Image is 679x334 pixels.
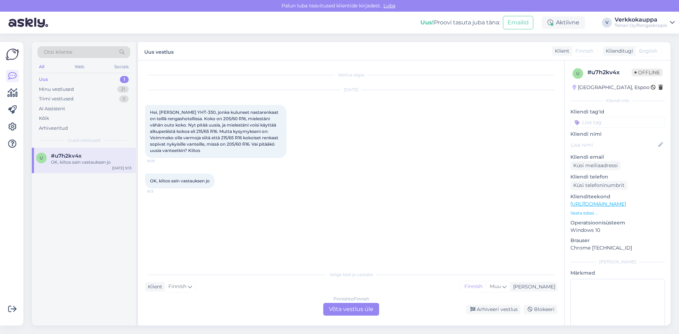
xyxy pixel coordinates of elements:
div: Küsi meiliaadressi [570,161,621,170]
p: Vaata edasi ... [570,210,665,216]
span: 9:13 [147,189,174,194]
p: Windows 10 [570,227,665,234]
p: Klienditeekond [570,193,665,200]
div: 1 [120,76,129,83]
div: Finnish [461,281,486,292]
div: [GEOGRAPHIC_DATA], Espoo [573,84,650,91]
div: Blokeeri [523,305,557,314]
div: 21 [117,86,129,93]
p: Kliendi email [570,153,665,161]
span: #u7h2kv4x [51,153,82,159]
div: Uus [39,76,48,83]
div: Aktiivne [542,16,585,29]
div: 5 [119,95,129,102]
div: [PERSON_NAME] [510,283,555,291]
div: V [602,18,612,28]
div: Klient [145,283,162,291]
div: Arhiveeri vestlus [466,305,521,314]
span: Finnish [168,283,186,291]
button: Emailid [503,16,533,29]
span: Offline [632,69,663,76]
label: Uus vestlus [144,46,174,56]
img: Askly Logo [6,48,19,61]
div: Finnish to Finnish [333,296,369,302]
p: Chrome [TECHNICAL_ID] [570,244,665,252]
div: Kõik [39,115,49,122]
p: Kliendi nimi [570,130,665,138]
div: Vestlus algas [145,72,557,78]
p: Kliendi telefon [570,173,665,181]
span: Luba [381,2,397,9]
a: VerkkokauppaTeinari Oy/Rengaskirppis [615,17,675,28]
div: Kliendi info [570,98,665,104]
div: Võta vestlus üle [323,303,379,316]
p: Operatsioonisüsteem [570,219,665,227]
b: Uus! [420,19,434,26]
div: Klient [552,47,569,55]
div: Klienditugi [603,47,633,55]
span: Finnish [575,47,593,55]
span: OK, kiitos sain vastauksen jo [150,178,210,183]
div: AI Assistent [39,105,65,112]
p: Brauser [570,237,665,244]
span: Muu [490,283,501,289]
div: Proovi tasuta juba täna: [420,18,500,27]
span: u [40,155,43,160]
span: Hei, [PERSON_NAME] YHT-330, jonka kuluneet nastarenkaat on teillä rengashotellissa. Koko on 205/6... [150,110,279,153]
div: Verkkokauppa [615,17,667,23]
div: Küsi telefoninumbrit [570,181,627,190]
div: Minu vestlused [39,86,74,93]
p: Kliendi tag'id [570,108,665,116]
div: Socials [113,62,130,71]
span: u [576,71,580,76]
span: Otsi kliente [44,48,72,56]
div: [DATE] [145,87,557,93]
div: Tiimi vestlused [39,95,74,102]
span: 9:09 [147,158,174,164]
div: Web [73,62,86,71]
input: Lisa nimi [571,141,657,149]
div: Valige keel ja vastake [145,271,557,278]
span: English [639,47,657,55]
div: Arhiveeritud [39,125,68,132]
div: OK, kiitos sain vastauksen jo [51,159,132,165]
div: # u7h2kv4x [587,68,632,77]
div: All [37,62,46,71]
div: [PERSON_NAME] [570,259,665,265]
a: [URL][DOMAIN_NAME] [570,201,626,207]
span: Uued vestlused [68,137,100,143]
input: Lisa tag [570,117,665,128]
p: Märkmed [570,269,665,277]
div: Teinari Oy/Rengaskirppis [615,23,667,28]
div: [DATE] 9:13 [112,165,132,171]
